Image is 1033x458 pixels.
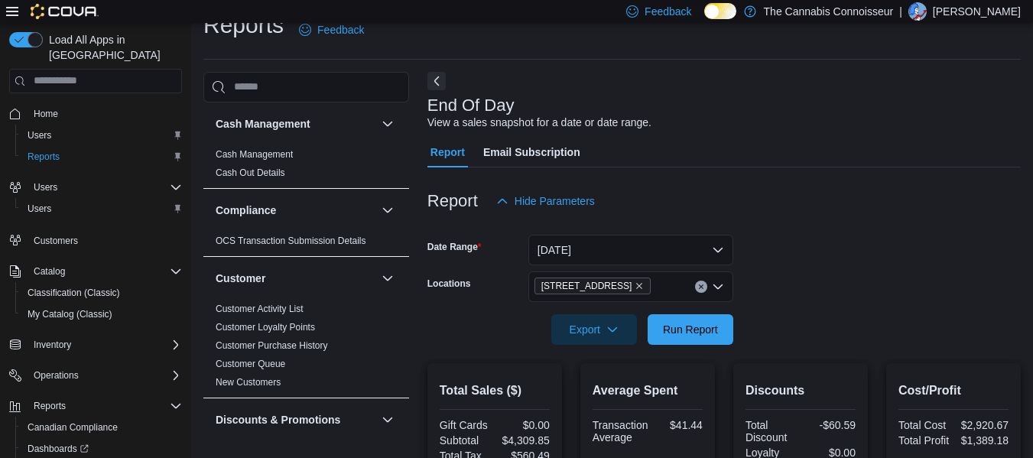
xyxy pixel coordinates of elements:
[378,115,397,133] button: Cash Management
[427,278,471,290] label: Locations
[427,192,478,210] h3: Report
[21,126,182,145] span: Users
[528,235,733,265] button: [DATE]
[3,261,188,282] button: Catalog
[593,382,703,400] h2: Average Spent
[216,235,366,246] a: OCS Transaction Submission Details
[28,336,77,354] button: Inventory
[21,305,119,323] a: My Catalog (Classic)
[541,278,632,294] span: [STREET_ADDRESS]
[654,419,702,431] div: $41.44
[216,412,375,427] button: Discounts & Promotions
[3,177,188,198] button: Users
[378,269,397,287] button: Customer
[15,198,188,219] button: Users
[216,203,276,218] h3: Compliance
[28,308,112,320] span: My Catalog (Classic)
[560,314,628,345] span: Export
[3,102,188,125] button: Home
[293,15,370,45] a: Feedback
[898,419,950,431] div: Total Cost
[21,440,182,458] span: Dashboards
[216,444,256,456] span: Discounts
[21,305,182,323] span: My Catalog (Classic)
[216,377,281,388] a: New Customers
[216,149,293,160] a: Cash Management
[216,321,315,333] span: Customer Loyalty Points
[440,419,492,431] div: Gift Cards
[704,3,736,19] input: Dark Mode
[317,22,364,37] span: Feedback
[216,116,310,132] h3: Cash Management
[203,10,284,41] h1: Reports
[34,265,65,278] span: Catalog
[515,193,595,209] span: Hide Parameters
[28,366,85,385] button: Operations
[34,369,79,382] span: Operations
[203,232,409,256] div: Compliance
[3,365,188,386] button: Operations
[3,395,188,417] button: Reports
[430,137,465,167] span: Report
[216,148,293,161] span: Cash Management
[34,400,66,412] span: Reports
[21,148,66,166] a: Reports
[15,146,188,167] button: Reports
[28,287,120,299] span: Classification (Classic)
[551,314,637,345] button: Export
[427,115,651,131] div: View a sales snapshot for a date or date range.
[216,203,375,218] button: Compliance
[746,382,856,400] h2: Discounts
[427,72,446,90] button: Next
[28,129,51,141] span: Users
[28,397,182,415] span: Reports
[28,421,118,434] span: Canadian Compliance
[804,419,856,431] div: -$60.59
[28,151,60,163] span: Reports
[216,116,375,132] button: Cash Management
[216,322,315,333] a: Customer Loyalty Points
[28,262,71,281] button: Catalog
[216,167,285,179] span: Cash Out Details
[28,443,89,455] span: Dashboards
[216,358,285,370] span: Customer Queue
[712,281,724,293] button: Open list of options
[21,284,182,302] span: Classification (Classic)
[440,382,550,400] h2: Total Sales ($)
[203,145,409,188] div: Cash Management
[378,411,397,429] button: Discounts & Promotions
[21,126,57,145] a: Users
[216,303,304,315] span: Customer Activity List
[21,418,182,437] span: Canadian Compliance
[21,440,95,458] a: Dashboards
[3,229,188,251] button: Customers
[663,322,718,337] span: Run Report
[534,278,651,294] span: 2-1874 Scugog Street
[216,412,340,427] h3: Discounts & Promotions
[898,434,950,447] div: Total Profit
[15,304,188,325] button: My Catalog (Classic)
[216,271,375,286] button: Customer
[695,281,707,293] button: Clear input
[28,105,64,123] a: Home
[34,235,78,247] span: Customers
[34,108,58,120] span: Home
[15,282,188,304] button: Classification (Classic)
[593,419,648,443] div: Transaction Average
[28,178,63,197] button: Users
[957,419,1009,431] div: $2,920.67
[216,235,366,247] span: OCS Transaction Submission Details
[216,445,256,456] a: Discounts
[28,230,182,249] span: Customers
[43,32,182,63] span: Load All Apps in [GEOGRAPHIC_DATA]
[28,262,182,281] span: Catalog
[21,200,182,218] span: Users
[440,434,492,447] div: Subtotal
[21,284,126,302] a: Classification (Classic)
[216,339,328,352] span: Customer Purchase History
[216,271,265,286] h3: Customer
[15,125,188,146] button: Users
[483,137,580,167] span: Email Subscription
[34,181,57,193] span: Users
[648,314,733,345] button: Run Report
